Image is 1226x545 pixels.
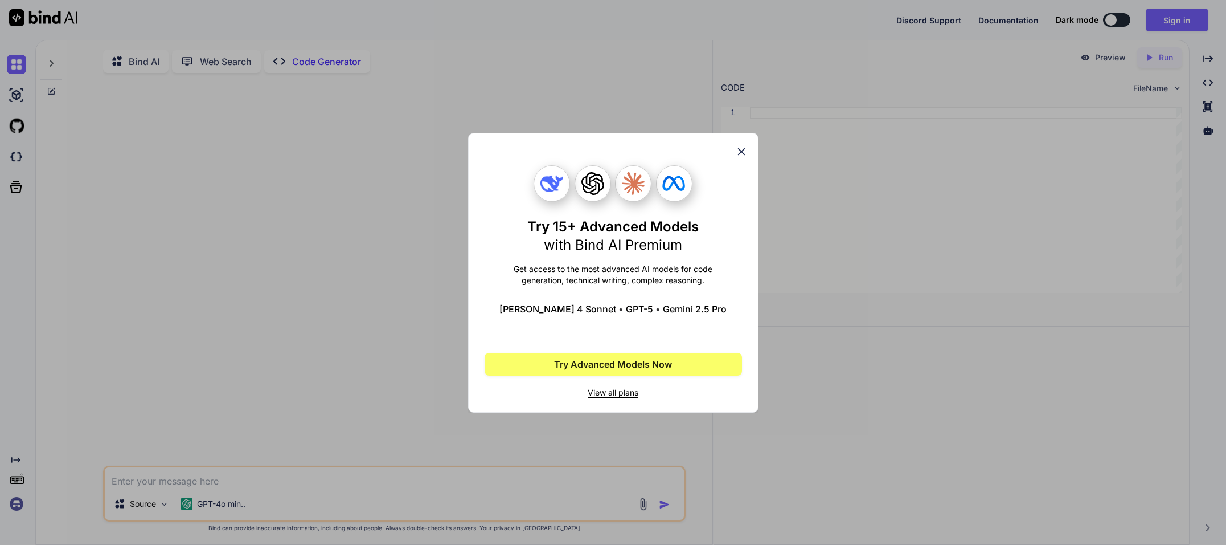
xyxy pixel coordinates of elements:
[499,302,616,316] span: [PERSON_NAME] 4 Sonnet
[485,353,742,376] button: Try Advanced Models Now
[485,263,742,286] p: Get access to the most advanced AI models for code generation, technical writing, complex reasoning.
[554,357,672,371] span: Try Advanced Models Now
[527,218,699,254] h1: Try 15+ Advanced Models
[540,172,563,195] img: Deepseek
[655,302,661,316] span: •
[485,387,742,398] span: View all plans
[618,302,624,316] span: •
[626,302,653,316] span: GPT-5
[544,237,682,253] span: with Bind AI Premium
[663,302,727,316] span: Gemini 2.5 Pro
